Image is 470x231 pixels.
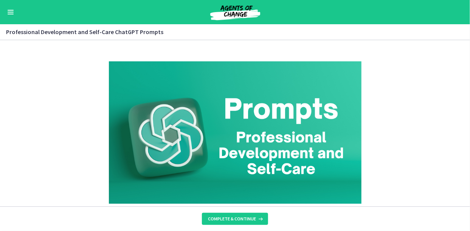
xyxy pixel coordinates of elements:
[190,3,281,21] img: Agents of Change
[202,213,268,225] button: Complete & continue
[6,8,15,17] button: Enable menu
[208,216,256,222] span: Complete & continue
[109,61,361,204] img: Slides_for_Title_Slides_for_ChatGPT_and_AI_for_Social_Work_%2829%29.png
[6,27,455,36] h3: Professional Development and Self-Care ChatGPT Prompts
